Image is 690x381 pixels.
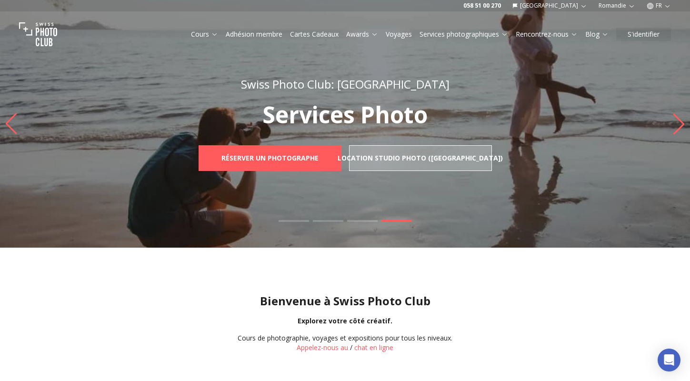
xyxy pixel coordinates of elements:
[8,316,682,326] div: Explorez votre côté créatif.
[420,30,508,39] a: Services photographiques
[187,28,222,41] button: Cours
[346,30,378,39] a: Awards
[416,28,512,41] button: Services photographiques
[516,30,578,39] a: Rencontrez-nous
[178,103,513,126] p: Services Photo
[386,30,412,39] a: Voyages
[238,333,452,343] div: Cours de photographie, voyages et expositions pour tous les niveaux.
[241,76,450,92] span: Swiss Photo Club: [GEOGRAPHIC_DATA]
[463,2,501,10] a: 058 51 00 270
[19,15,57,53] img: Swiss photo club
[585,30,609,39] a: Blog
[199,145,341,171] a: Réserver un photographe
[349,145,492,171] a: Location Studio Photo ([GEOGRAPHIC_DATA])
[226,30,282,39] a: Adhésion membre
[297,343,348,352] a: Appelez-nous au
[581,28,612,41] button: Blog
[290,30,339,39] a: Cartes Cadeaux
[354,343,393,352] button: chat en ligne
[382,28,416,41] button: Voyages
[221,153,319,163] b: Réserver un photographe
[512,28,581,41] button: Rencontrez-nous
[338,153,503,163] b: Location Studio Photo ([GEOGRAPHIC_DATA])
[222,28,286,41] button: Adhésion membre
[191,30,218,39] a: Cours
[342,28,382,41] button: Awards
[616,28,671,41] button: S'identifier
[238,333,452,352] div: /
[286,28,342,41] button: Cartes Cadeaux
[658,349,680,371] div: Open Intercom Messenger
[8,293,682,309] h1: Bienvenue à Swiss Photo Club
